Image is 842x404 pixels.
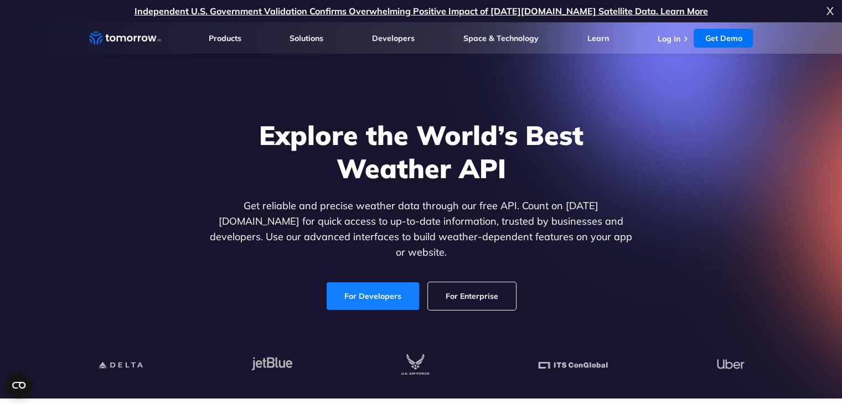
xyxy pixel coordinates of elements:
[135,6,708,17] a: Independent U.S. Government Validation Confirms Overwhelming Positive Impact of [DATE][DOMAIN_NAM...
[657,34,680,44] a: Log In
[694,29,753,48] a: Get Demo
[372,33,415,43] a: Developers
[208,198,635,260] p: Get reliable and precise weather data through our free API. Count on [DATE][DOMAIN_NAME] for quic...
[209,33,241,43] a: Products
[89,30,161,46] a: Home link
[327,282,419,310] a: For Developers
[587,33,609,43] a: Learn
[290,33,323,43] a: Solutions
[6,372,32,398] button: Open CMP widget
[428,282,516,310] a: For Enterprise
[463,33,539,43] a: Space & Technology
[208,118,635,185] h1: Explore the World’s Best Weather API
